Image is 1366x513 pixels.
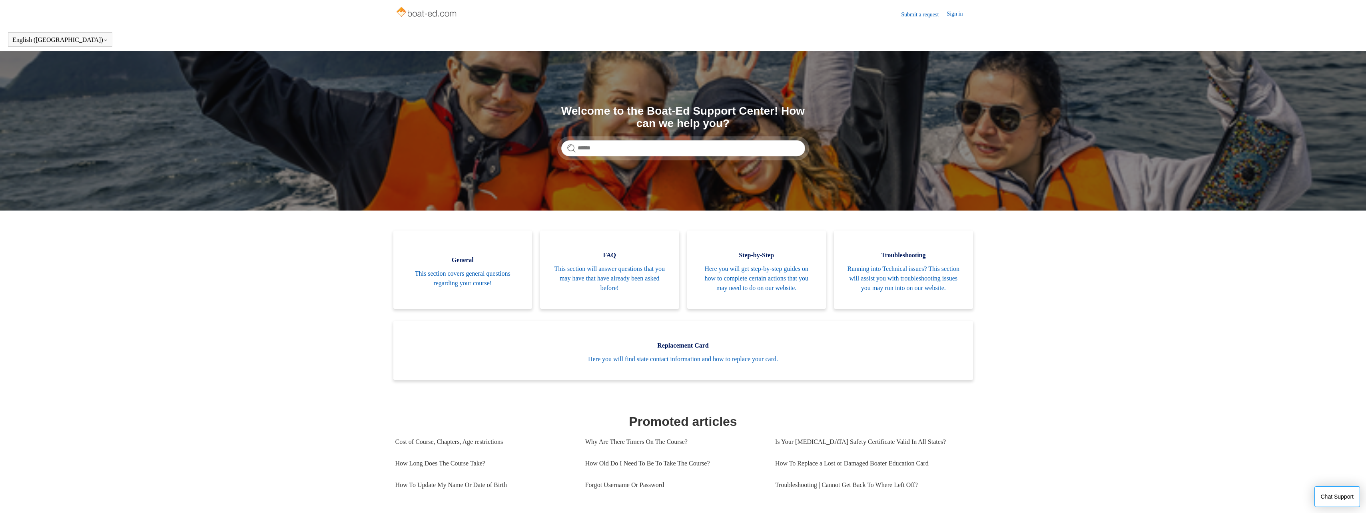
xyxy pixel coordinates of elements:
span: Replacement Card [405,341,961,350]
a: How Old Do I Need To Be To Take The Course? [585,453,763,474]
a: General This section covers general questions regarding your course! [393,231,532,309]
h1: Welcome to the Boat-Ed Support Center! How can we help you? [561,105,805,130]
h1: Promoted articles [395,412,971,431]
button: English ([GEOGRAPHIC_DATA]) [12,36,108,44]
a: How To Update My Name Or Date of Birth [395,474,573,496]
span: Here you will get step-by-step guides on how to complete certain actions that you may need to do ... [699,264,814,293]
button: Chat Support [1314,486,1360,507]
a: Sign in [947,10,971,19]
a: Forgot Username Or Password [585,474,763,496]
a: Troubleshooting Running into Technical issues? This section will assist you with troubleshooting ... [834,231,973,309]
span: This section covers general questions regarding your course! [405,269,520,288]
span: Running into Technical issues? This section will assist you with troubleshooting issues you may r... [846,264,961,293]
span: This section will answer questions that you may have that have already been asked before! [552,264,667,293]
img: Boat-Ed Help Center home page [395,5,459,21]
a: Is Your [MEDICAL_DATA] Safety Certificate Valid In All States? [775,431,965,453]
a: Submit a request [901,10,947,19]
a: Troubleshooting | Cannot Get Back To Where Left Off? [775,474,965,496]
a: Why Are There Timers On The Course? [585,431,763,453]
span: Troubleshooting [846,251,961,260]
a: FAQ This section will answer questions that you may have that have already been asked before! [540,231,679,309]
span: FAQ [552,251,667,260]
a: How Long Does The Course Take? [395,453,573,474]
a: Cost of Course, Chapters, Age restrictions [395,431,573,453]
a: Step-by-Step Here you will get step-by-step guides on how to complete certain actions that you ma... [687,231,826,309]
a: How To Replace a Lost or Damaged Boater Education Card [775,453,965,474]
a: Replacement Card Here you will find state contact information and how to replace your card. [393,321,973,380]
span: Here you will find state contact information and how to replace your card. [405,354,961,364]
span: Step-by-Step [699,251,814,260]
input: Search [561,140,805,156]
span: General [405,255,520,265]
